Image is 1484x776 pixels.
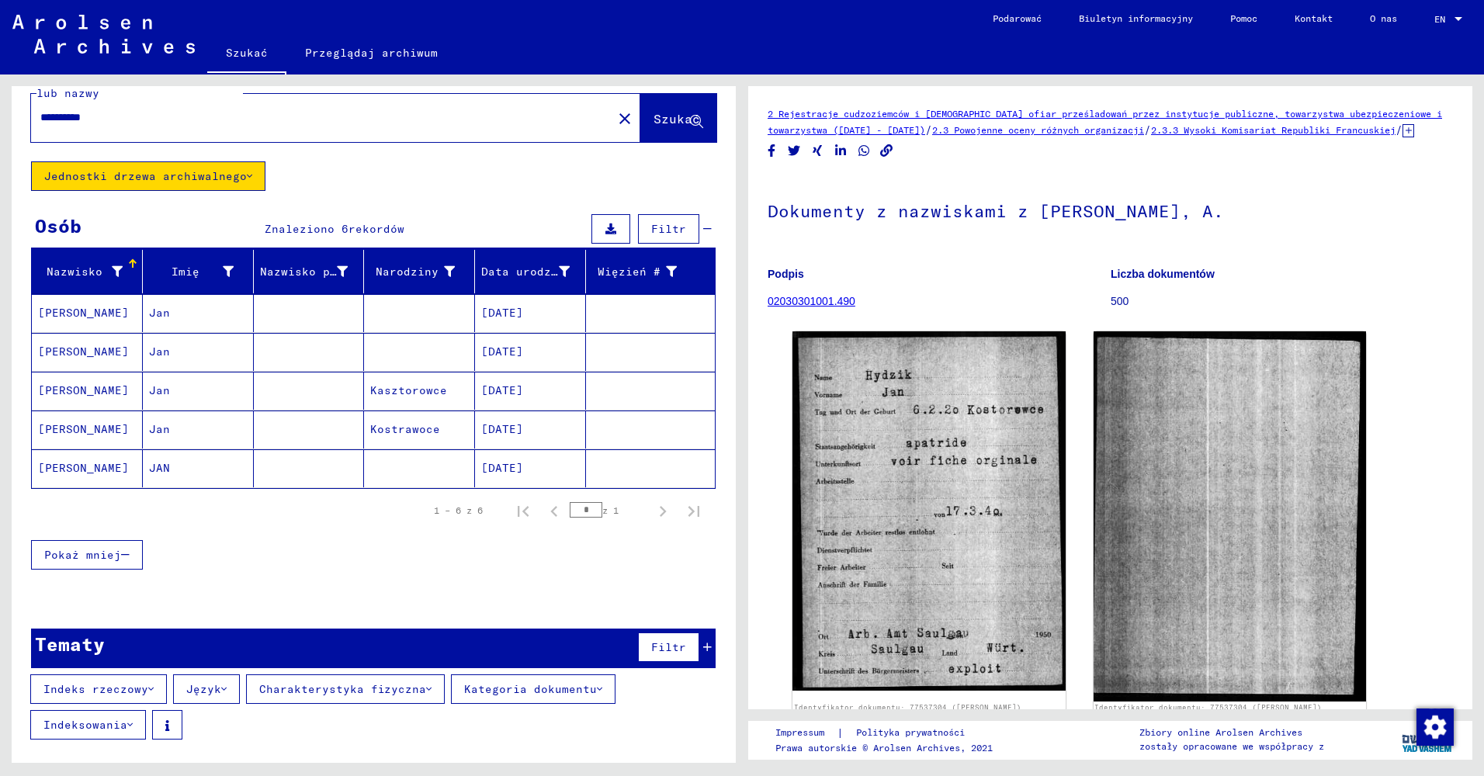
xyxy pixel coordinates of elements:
div: Nazwisko [38,259,142,284]
button: Jednostki drzewa archiwalnego [31,161,265,191]
a: Szukać [207,34,286,74]
span: Filtr [651,222,686,236]
div: Więzień # [592,259,696,284]
mat-cell: Jan [143,411,254,449]
button: Udostępnij na LinkedIn [833,141,849,161]
span: Pokaż mniej [44,548,121,562]
mat-header-cell: Prisoner # [586,250,715,293]
mat-cell: Jan [143,372,254,410]
font: | [837,725,844,741]
a: Identyfikator dokumentu: 77537304 ([PERSON_NAME]) [1094,703,1322,712]
button: Pierwsza strona [508,495,539,526]
button: Indeksowania [30,710,146,740]
a: Polityka prywatności [844,725,983,741]
h1: Dokumenty z nazwiskami z [PERSON_NAME], A. [768,175,1453,244]
div: 1 – 6 z 6 [434,504,483,518]
img: Zmienianie zgody [1416,708,1454,746]
font: Nazwisko [47,265,102,279]
mat-cell: [DATE] [475,294,586,332]
font: Charakterystyka fizyczna [259,682,426,696]
p: Prawa autorskie © Arolsen Archives, 2021 [775,741,993,755]
font: Kategoria dokumentu [464,682,597,696]
mat-header-cell: Geburt‏ [364,250,475,293]
mat-cell: Jan [143,294,254,332]
button: Kategoria dokumentu [451,674,615,704]
span: Filtr [651,640,686,654]
b: Podpis [768,268,804,280]
span: / [1144,123,1151,137]
mat-cell: Kostrawoce [364,411,475,449]
mat-cell: [PERSON_NAME] [32,411,143,449]
button: Poprzednia strona [539,495,570,526]
button: Udostępnij na Xing [810,141,826,161]
span: Znaleziono 6 [265,222,348,236]
font: Więzień # [598,265,661,279]
a: Identyfikator dokumentu: 77537304 ([PERSON_NAME]) [794,703,1021,712]
button: Filtr [638,632,699,662]
button: Następna strona [647,495,678,526]
button: Charakterystyka fizyczna [246,674,445,704]
font: Nazwisko panieńskie [260,265,393,279]
div: Osób [35,212,81,240]
font: Imię [172,265,199,279]
mat-cell: [DATE] [475,449,586,487]
span: / [1396,123,1403,137]
p: Zbiory online Arolsen Archives [1139,726,1324,740]
mat-cell: Jan [143,333,254,371]
a: Przeglądaj archiwum [286,34,456,71]
mat-cell: [PERSON_NAME] [32,333,143,371]
div: Nazwisko panieńskie [260,259,368,284]
a: 2.3.3 Wysoki Komisariat Republiki Francuskiej [1151,124,1396,136]
img: 002.jpg [1094,331,1367,702]
a: 2.3 Powojenne oceny różnych organizacji [932,124,1144,136]
span: Szukać [654,111,700,126]
button: Udostępnij na WhatsApp [856,141,872,161]
img: 001.jpg [792,331,1066,691]
mat-cell: [PERSON_NAME] [32,449,143,487]
span: / [925,123,932,137]
button: Jasny [609,102,640,133]
button: Udostępnij na Twitterze [786,141,803,161]
img: yv_logo.png [1399,720,1457,759]
button: Pokaż mniej [31,540,143,570]
a: 02030301001.490 [768,295,855,307]
a: Impressum [775,725,837,741]
mat-cell: [DATE] [475,333,586,371]
font: Narodziny [376,265,439,279]
font: Jednostki drzewa archiwalnego [44,169,247,183]
mat-header-cell: Geburtsdatum [475,250,586,293]
mat-icon: close [615,109,634,128]
img: Arolsen_neg.svg [12,15,195,54]
mat-cell: [DATE] [475,372,586,410]
div: Data urodzenia [481,259,589,284]
button: Ostatnia strona [678,495,709,526]
p: 500 [1111,293,1453,310]
mat-cell: [PERSON_NAME] [32,294,143,332]
p: zostały opracowane we współpracy z [1139,740,1324,753]
div: Tematy [35,630,105,658]
button: Kopiuj link [879,141,895,161]
font: Data urodzenia [481,265,579,279]
button: Indeks rzeczowy [30,674,167,704]
mat-header-cell: Geburtsname [254,250,365,293]
font: Język [186,682,221,696]
font: z 1 [602,504,619,516]
div: Imię [149,259,253,284]
button: Szukać [640,94,716,142]
mat-cell: [DATE] [475,411,586,449]
mat-cell: Kasztorowce [364,372,475,410]
a: 2 Rejestracje cudzoziemców i [DEMOGRAPHIC_DATA] ofiar prześladowań przez instytucje publiczne, to... [768,108,1442,136]
div: Narodziny [370,259,474,284]
button: Język [173,674,240,704]
mat-header-cell: Vorname [143,250,254,293]
b: Liczba dokumentów [1111,268,1215,280]
font: Indeksowania [43,718,127,732]
font: Indeks rzeczowy [43,682,148,696]
span: rekordów [348,222,404,236]
mat-cell: JAN [143,449,254,487]
span: EN [1434,14,1451,25]
button: Udostępnij na Facebooku [764,141,780,161]
button: Filtr [638,214,699,244]
mat-header-cell: Nachname [32,250,143,293]
mat-cell: [PERSON_NAME] [32,372,143,410]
